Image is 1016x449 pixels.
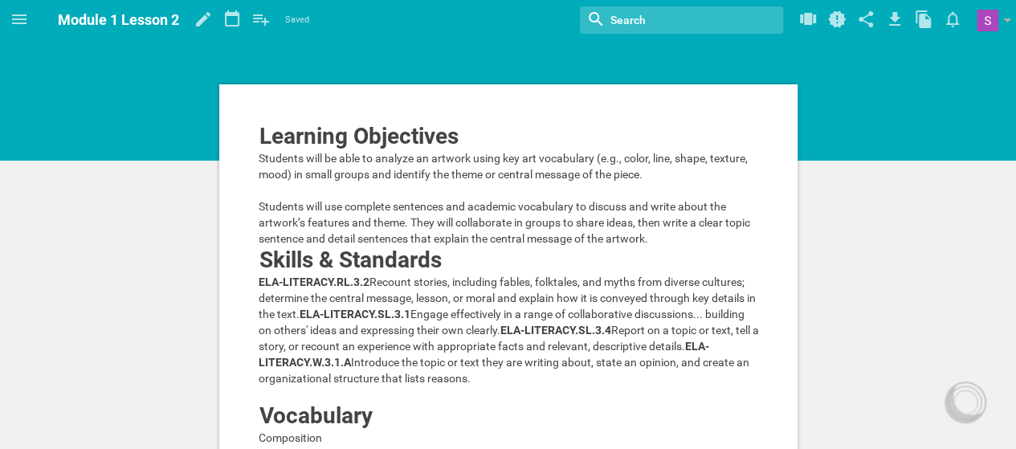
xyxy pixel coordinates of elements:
input: Search [609,10,730,31]
span: Vocabulary [259,402,373,429]
span: ELA-LITERACY.RL.3.2 [259,276,369,288]
span: Students will use complete sentences and academic vocabulary to discuss and write about the artwo... [259,200,753,245]
span: Saved [285,12,309,28]
span: Recount stories, including fables, folktales, and myths from diverse cultures; determine the cent... [259,276,758,320]
span: Students will be able to analyze an artwork using key art vocabulary (e.g., color, line, shape, t... [259,152,750,181]
span: Skills & Standards [259,247,442,273]
span: Module 1 Lesson 2 [58,11,179,28]
span: Engage effectively in a range of collaborative discussions... building on others' ideas and expre... [259,308,747,337]
span: ELA-LITERACY.SL.3.4 [500,324,611,337]
span: Introduce the topic or text they are writing about, state an opinion, and create an organizationa... [259,356,752,385]
span: Learning Objectives [259,123,459,149]
span: ELA-LITERACY.SL.3.1 [300,308,410,320]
